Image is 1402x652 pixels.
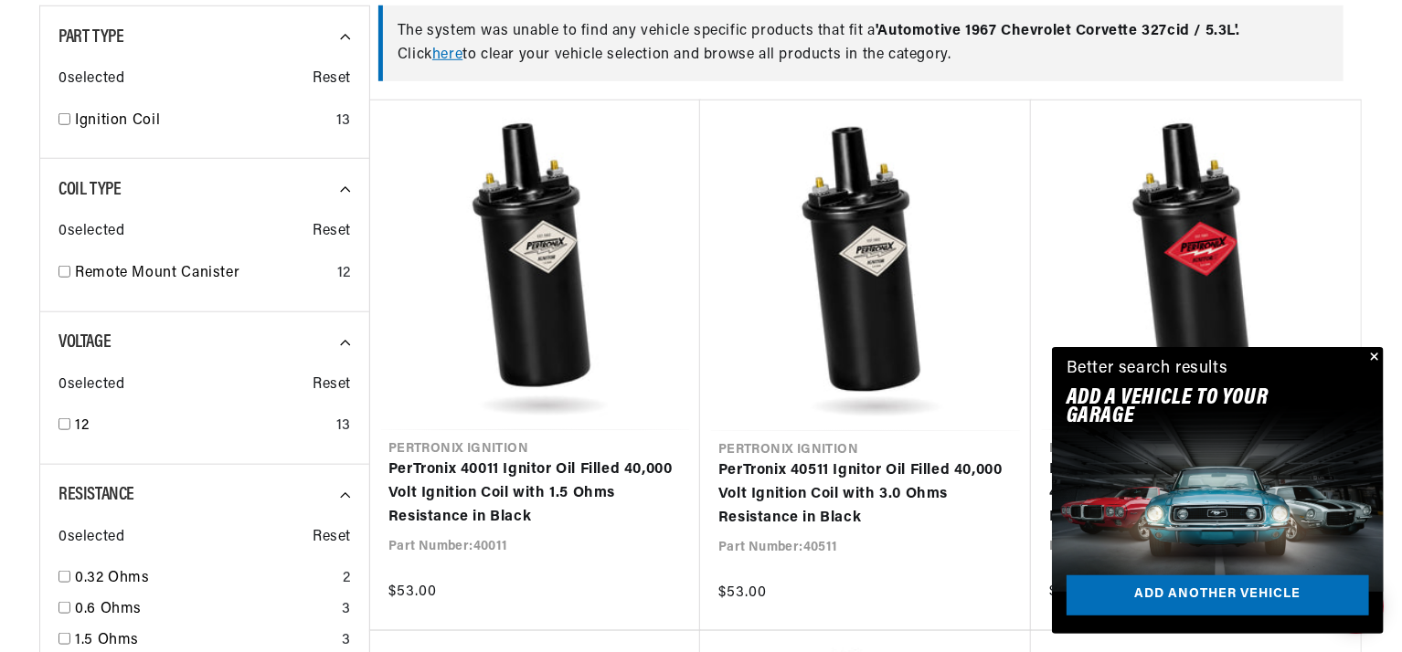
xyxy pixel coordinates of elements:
[388,458,682,529] a: PerTronix 40011 Ignitor Oil Filled 40,000 Volt Ignition Coil with 1.5 Ohms Resistance in Black
[313,220,351,244] span: Reset
[313,526,351,550] span: Reset
[342,598,351,622] div: 3
[75,262,330,286] a: Remote Mount Canister
[58,220,124,244] span: 0 selected
[1067,389,1323,426] h2: Add A VEHICLE to your garage
[75,110,329,133] a: Ignition Coil
[718,459,1013,530] a: PerTronix 40511 Ignitor Oil Filled 40,000 Volt Ignition Coil with 3.0 Ohms Resistance in Black
[432,47,462,62] a: here
[876,24,1240,38] span: ' Automotive 1967 Chevrolet Corvette 327cid / 5.3L '.
[58,333,111,352] span: Voltage
[336,110,351,133] div: 13
[58,486,134,504] span: Resistance
[313,373,351,397] span: Reset
[313,68,351,91] span: Reset
[1362,347,1384,369] button: Close
[75,598,335,622] a: 0.6 Ohms
[1049,458,1343,529] a: PerTronix 45011 Ignitor II Oil Filled 45,000 Volt Ignition Coil with 0.6 Ohms Resistance in Black
[1067,356,1228,383] div: Better search results
[58,28,123,47] span: Part Type
[58,68,124,91] span: 0 selected
[378,5,1344,81] div: The system was unable to find any vehicle specific products that fit a Click to clear your vehicl...
[337,262,351,286] div: 12
[1067,575,1369,616] a: Add another vehicle
[75,415,329,438] a: 12
[343,567,351,591] div: 2
[58,181,121,199] span: Coil Type
[336,415,351,438] div: 13
[75,567,335,591] a: 0.32 Ohms
[58,373,124,397] span: 0 selected
[58,526,124,550] span: 0 selected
